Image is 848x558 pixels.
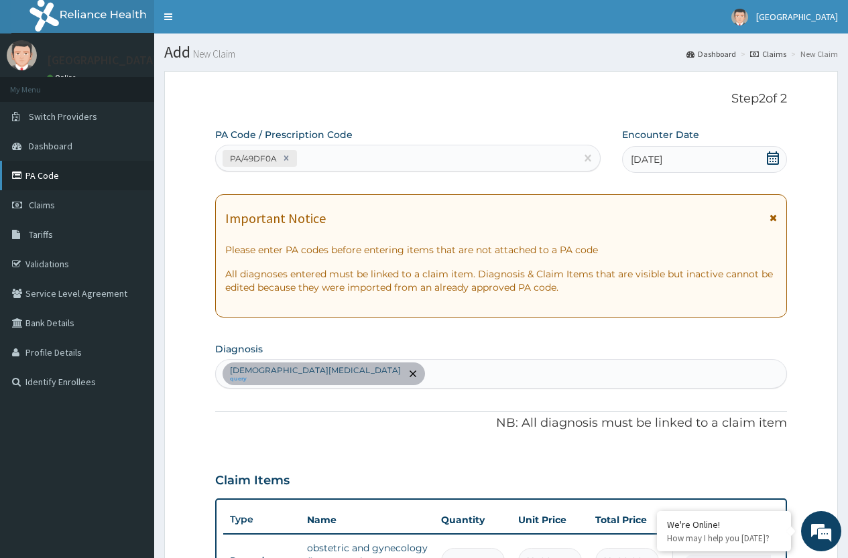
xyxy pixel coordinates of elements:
th: Quantity [434,506,511,533]
div: Minimize live chat window [220,7,252,39]
span: [GEOGRAPHIC_DATA] [756,11,838,23]
p: Step 2 of 2 [215,92,787,107]
span: Switch Providers [29,111,97,123]
div: We're Online! [667,518,781,531]
span: Claims [29,199,55,211]
img: User Image [7,40,37,70]
p: NB: All diagnosis must be linked to a claim item [215,415,787,432]
p: How may I help you today? [667,533,781,544]
small: query [230,376,401,382]
span: Tariffs [29,228,53,240]
h3: Claim Items [215,474,290,488]
th: Unit Price [511,506,589,533]
li: New Claim [788,48,838,60]
th: Name [300,506,434,533]
th: Pair Diagnosis [666,506,813,533]
span: remove selection option [407,368,419,380]
div: PA/49DF0A [226,151,279,166]
img: d_794563401_company_1708531726252_794563401 [25,67,54,100]
th: Type [223,507,300,532]
th: Total Price [589,506,666,533]
label: Encounter Date [622,128,699,141]
div: Chat with us now [70,75,225,92]
p: [DEMOGRAPHIC_DATA][MEDICAL_DATA] [230,365,401,376]
a: Online [47,73,79,82]
label: Diagnosis [215,342,263,356]
p: Please enter PA codes before entering items that are not attached to a PA code [225,243,777,257]
a: Claims [750,48,786,60]
small: New Claim [190,49,235,59]
a: Dashboard [686,48,736,60]
h1: Important Notice [225,211,326,226]
p: [GEOGRAPHIC_DATA] [47,54,158,66]
img: User Image [731,9,748,25]
p: All diagnoses entered must be linked to a claim item. Diagnosis & Claim Items that are visible bu... [225,267,777,294]
h1: Add [164,44,838,61]
span: [DATE] [631,153,662,166]
label: PA Code / Prescription Code [215,128,353,141]
span: Dashboard [29,140,72,152]
textarea: Type your message and hit 'Enter' [7,366,255,413]
span: We're online! [78,169,185,304]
